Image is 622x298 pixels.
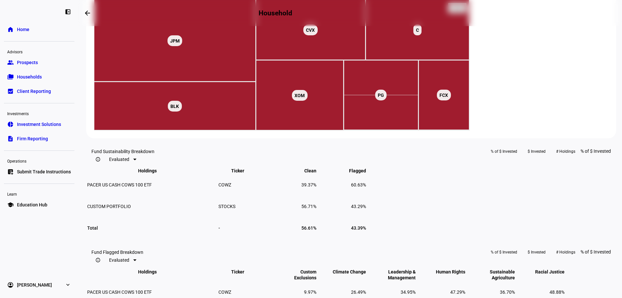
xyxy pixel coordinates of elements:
[486,247,522,257] button: % of $ Invested
[170,104,179,109] text: BLK
[218,182,231,187] span: COWZ
[218,225,220,231] span: -
[17,74,42,80] span: Households
[7,88,14,95] eth-mat-symbol: bid_landscape
[351,204,366,209] span: 43.29%
[138,269,167,275] span: Holdings
[439,93,448,98] text: FCX
[295,168,316,173] span: Clean
[339,168,366,173] span: Flagged
[218,289,231,295] span: COWZ
[7,59,14,66] eth-mat-symbol: group
[4,132,74,145] a: descriptionFirm Reporting
[528,146,546,157] span: $ Invested
[467,269,515,281] span: Sustainable Agriculture
[17,26,29,33] span: Home
[581,249,611,254] span: % of $ Invested
[17,282,52,288] span: [PERSON_NAME]
[295,93,305,98] text: XOM
[109,157,129,162] span: Evaluated
[87,204,131,209] span: CUSTOM PORTFOLIO
[17,59,38,66] span: Prospects
[7,202,14,208] eth-mat-symbol: school
[500,289,515,295] span: 36.70%
[4,70,74,83] a: folder_copyHouseholds
[17,168,71,175] span: Submit Trade Instructions
[4,156,74,165] div: Operations
[65,9,71,15] eth-mat-symbol: left_panel_close
[401,289,416,295] span: 34.95%
[231,269,254,275] span: Ticker
[528,247,546,257] span: $ Invested
[301,204,316,209] span: 56.71%
[304,289,316,295] span: 9.97%
[323,269,366,275] span: Climate Change
[522,146,551,157] button: $ Invested
[426,269,465,275] span: Human Rights
[95,157,101,162] mat-icon: info_outline
[378,93,384,98] text: PG
[351,182,366,187] span: 60.63%
[4,118,74,131] a: pie_chartInvestment Solutions
[556,247,575,257] span: # Holdings
[268,269,316,281] span: Custom Exclusions
[491,146,517,157] span: % of $ Invested
[91,250,143,265] eth-data-table-title: Fund Flagged Breakdown
[416,27,419,33] text: C
[231,168,254,173] span: Ticker
[84,9,91,17] mat-icon: arrow_backwards
[259,9,292,17] h2: Household
[556,146,575,157] span: # Holdings
[7,121,14,128] eth-mat-symbol: pie_chart
[491,247,517,257] span: % of $ Invested
[367,269,416,281] span: Leadership & Management
[551,146,581,157] button: # Holdings
[138,168,167,173] span: Holdings
[95,257,101,263] mat-icon: info_outline
[7,26,14,33] eth-mat-symbol: home
[7,135,14,142] eth-mat-symbol: description
[87,289,152,295] span: PACER US CASH COWS 100 ETF
[7,74,14,80] eth-mat-symbol: folder_copy
[351,289,366,295] span: 26.49%
[581,149,611,154] span: % of $ Invested
[4,85,74,98] a: bid_landscapeClient Reporting
[218,204,235,209] span: STOCKS
[301,225,316,231] span: 56.61%
[87,225,98,231] span: Total
[109,257,129,263] span: Evaluated
[170,38,180,44] text: JPM
[306,27,315,33] text: CVX
[4,47,74,56] div: Advisors
[4,109,74,118] div: Investments
[551,247,581,257] button: # Holdings
[301,182,316,187] span: 39.37%
[17,135,48,142] span: Firm Reporting
[450,289,465,295] span: 47.29%
[550,289,565,295] span: 48.88%
[91,149,154,165] eth-data-table-title: Fund Sustainability Breakdown
[4,23,74,36] a: homeHome
[17,202,47,208] span: Education Hub
[17,121,61,128] span: Investment Solutions
[4,189,74,198] div: Learn
[351,225,366,231] span: 43.39%
[525,269,565,275] span: Racial Justice
[7,282,14,288] eth-mat-symbol: account_circle
[87,182,152,187] span: PACER US CASH COWS 100 ETF
[522,247,551,257] button: $ Invested
[7,168,14,175] eth-mat-symbol: list_alt_add
[486,146,522,157] button: % of $ Invested
[65,282,71,288] eth-mat-symbol: expand_more
[4,56,74,69] a: groupProspects
[17,88,51,95] span: Client Reporting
